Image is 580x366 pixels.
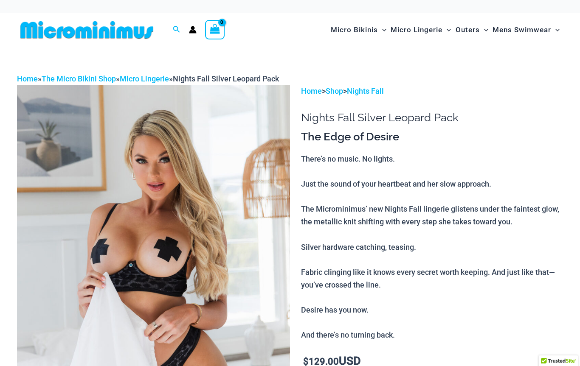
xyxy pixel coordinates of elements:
span: Menu Toggle [442,19,451,41]
a: OutersMenu ToggleMenu Toggle [453,17,490,43]
h1: Nights Fall Silver Leopard Pack [301,111,563,124]
span: » » » [17,74,279,83]
a: Micro Lingerie [120,74,169,83]
a: Micro LingerieMenu ToggleMenu Toggle [389,17,453,43]
a: Mens SwimwearMenu ToggleMenu Toggle [490,17,562,43]
span: Outers [456,19,480,41]
span: Nights Fall Silver Leopard Pack [173,74,279,83]
img: MM SHOP LOGO FLAT [17,20,157,39]
a: Micro BikinisMenu ToggleMenu Toggle [329,17,389,43]
span: Micro Lingerie [391,19,442,41]
a: View Shopping Cart, empty [205,20,225,39]
a: Search icon link [173,25,180,35]
span: Menu Toggle [480,19,488,41]
a: Account icon link [189,26,197,34]
span: Micro Bikinis [331,19,378,41]
span: Menu Toggle [551,19,560,41]
nav: Site Navigation [327,16,563,44]
p: There’s no music. No lights. Just the sound of your heartbeat and her slow approach. The Micromin... [301,153,563,342]
h3: The Edge of Desire [301,130,563,144]
a: Home [301,87,322,95]
a: The Micro Bikini Shop [42,74,116,83]
span: Mens Swimwear [493,19,551,41]
a: Home [17,74,38,83]
span: Menu Toggle [378,19,386,41]
p: > > [301,85,563,98]
a: Nights Fall [347,87,384,95]
a: Shop [326,87,343,95]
